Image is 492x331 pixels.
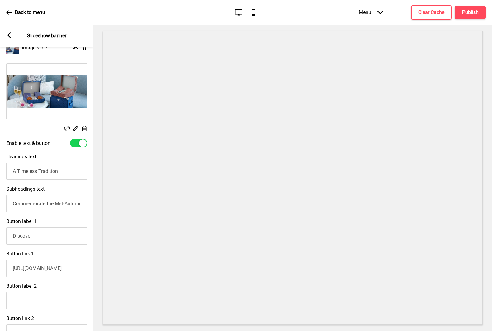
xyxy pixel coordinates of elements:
label: Enable text & button [6,140,50,146]
label: Button label 2 [6,283,37,289]
p: Slideshow banner [27,32,66,39]
a: Back to menu [6,4,45,21]
div: Menu [352,3,389,21]
label: Headings text [6,154,36,160]
label: Button link 2 [6,315,34,321]
img: Image [7,64,87,119]
button: Clear Cache [411,5,452,20]
label: Button label 1 [6,218,37,224]
input: Paste a link or search [6,260,87,277]
h4: Publish [462,9,479,16]
h4: Clear Cache [418,9,444,16]
label: Button link 1 [6,251,34,257]
button: Publish [455,6,486,19]
p: Back to menu [15,9,45,16]
label: Subheadings text [6,186,45,192]
h4: Image slide [22,44,47,51]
